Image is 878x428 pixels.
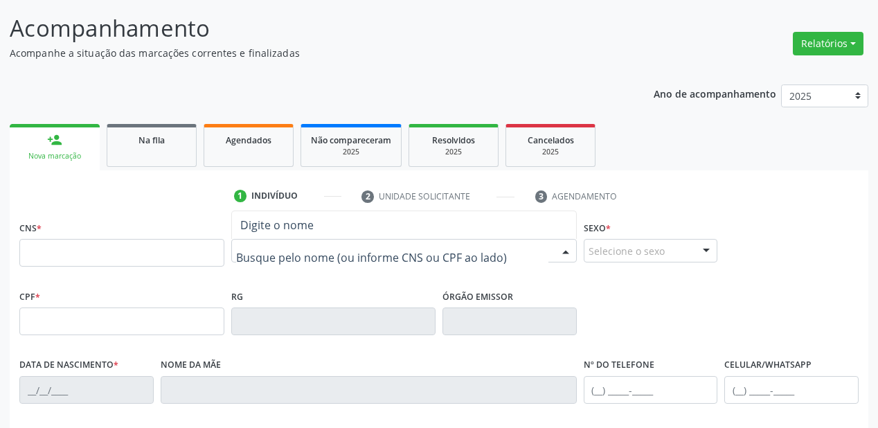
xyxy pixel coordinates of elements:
span: Selecione o sexo [589,244,665,258]
input: __/__/____ [19,376,154,404]
div: 2025 [419,147,488,157]
span: Na fila [138,134,165,146]
span: Não compareceram [311,134,391,146]
div: Nova marcação [19,151,90,161]
div: 1 [234,190,247,202]
div: Indivíduo [251,190,298,202]
span: Digite o nome [240,217,314,233]
label: Celular/WhatsApp [724,355,812,376]
div: 2025 [311,147,391,157]
button: Relatórios [793,32,863,55]
input: (__) _____-_____ [724,376,859,404]
input: (__) _____-_____ [584,376,718,404]
p: Acompanhamento [10,11,611,46]
label: CPF [19,286,40,307]
label: Órgão emissor [442,286,513,307]
p: Acompanhe a situação das marcações correntes e finalizadas [10,46,611,60]
span: Agendados [226,134,271,146]
label: Sexo [584,217,611,239]
label: RG [231,286,243,307]
label: CNS [19,217,42,239]
label: Nº do Telefone [584,355,654,376]
span: Cancelados [528,134,574,146]
input: Busque pelo nome (ou informe CNS ou CPF ao lado) [236,244,548,271]
label: Data de nascimento [19,355,118,376]
span: Resolvidos [432,134,475,146]
div: person_add [47,132,62,148]
label: Nome da mãe [161,355,221,376]
div: 2025 [516,147,585,157]
p: Ano de acompanhamento [654,84,776,102]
